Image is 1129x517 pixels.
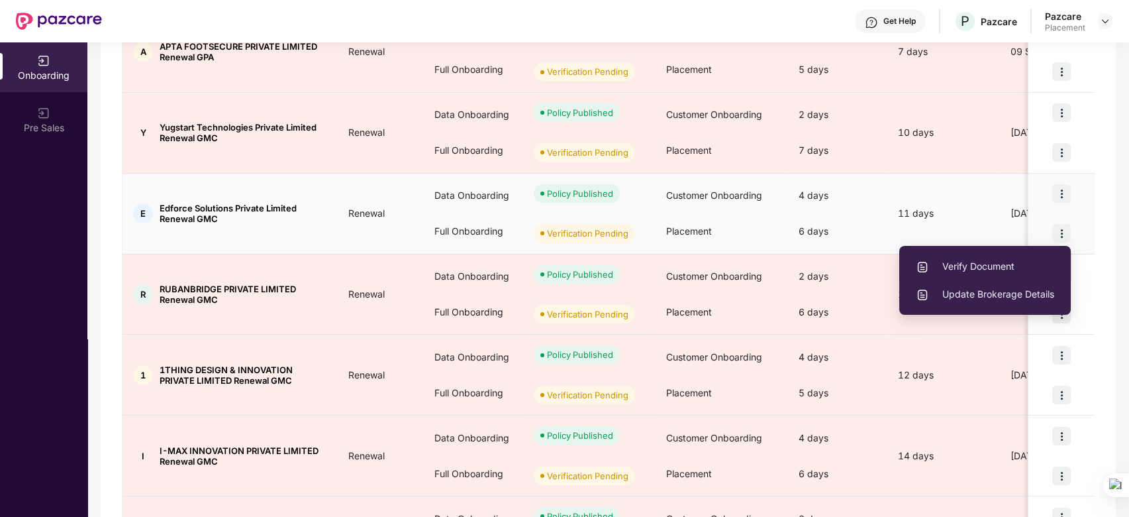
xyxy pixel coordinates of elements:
div: Full Onboarding [424,133,523,168]
div: 4 days [788,339,887,375]
img: icon [1052,143,1071,162]
div: Get Help [883,16,916,27]
div: 2 days [788,258,887,294]
div: Full Onboarding [424,456,523,492]
span: Placement [666,225,712,237]
img: svg+xml;base64,PHN2ZyBpZD0iVXBsb2FkX0xvZ3MiIGRhdGEtbmFtZT0iVXBsb2FkIExvZ3MiIHhtbG5zPSJodHRwOi8vd3... [916,260,929,274]
div: 4 days [788,420,887,456]
span: Renewal [338,288,395,300]
div: 5 days [788,375,887,411]
div: Full Onboarding [424,213,523,249]
div: 6 days [788,456,887,492]
span: Customer Onboarding [666,351,762,363]
div: 2 days [788,97,887,133]
div: [DATE] [1000,125,1099,140]
div: Policy Published [547,268,613,281]
div: 6 days [788,294,887,330]
span: Customer Onboarding [666,432,762,443]
div: Verification Pending [547,227,628,240]
div: Full Onboarding [424,294,523,330]
span: Edforce Solutions Private Limited Renewal GMC [160,203,327,224]
div: 1 [133,365,153,385]
span: I-MAX INNOVATION PRIVATE LIMITED Renewal GMC [160,445,327,467]
div: Full Onboarding [424,52,523,87]
img: svg+xml;base64,PHN2ZyB3aWR0aD0iMjAiIGhlaWdodD0iMjAiIHZpZXdCb3g9IjAgMCAyMCAyMCIgZmlsbD0ibm9uZSIgeG... [37,54,50,68]
span: P [961,13,969,29]
div: Pazcare [981,15,1017,28]
div: R [133,284,153,304]
div: 11 days [887,206,1000,221]
img: icon [1052,224,1071,243]
div: Verification Pending [547,388,628,402]
div: Pazcare [1045,10,1085,23]
span: Placement [666,468,712,479]
span: Verify Document [916,259,1054,274]
div: Data Onboarding [424,178,523,213]
div: 14 days [887,449,1000,463]
span: Renewal [338,127,395,138]
img: icon [1052,386,1071,404]
div: 4 days [788,178,887,213]
div: 7 days [788,133,887,168]
div: 09 Sep 2025 [1000,44,1099,59]
div: Policy Published [547,348,613,361]
span: APTA FOOTSECURE PRIVATE LIMITED Renewal GPA [160,41,327,62]
div: Y [133,123,153,143]
span: 1THING DESIGN & INNOVATION PRIVATE LIMITED Renewal GMC [160,365,327,386]
div: E [133,203,153,223]
span: Placement [666,387,712,398]
img: icon [1052,346,1071,365]
span: Update Brokerage Details [916,287,1054,302]
img: svg+xml;base64,PHN2ZyBpZD0iSGVscC0zMngzMiIgeG1sbnM9Imh0dHA6Ly93d3cudzMub3JnLzIwMDAvc3ZnIiB3aWR0aD... [865,16,878,29]
div: Placement [1045,23,1085,33]
span: Renewal [338,450,395,461]
span: Renewal [338,207,395,219]
img: New Pazcare Logo [16,13,102,30]
span: Renewal [338,369,395,380]
img: icon [1052,467,1071,485]
span: Customer Onboarding [666,190,762,201]
div: Policy Published [547,187,613,200]
div: Data Onboarding [424,339,523,375]
div: 6 days [788,213,887,249]
img: icon [1052,184,1071,203]
div: [DATE] [1000,368,1099,382]
span: Renewal [338,46,395,57]
img: icon [1052,62,1071,81]
div: 5 days [788,52,887,87]
div: Data Onboarding [424,97,523,133]
div: 7 days [887,44,1000,59]
img: svg+xml;base64,PHN2ZyBpZD0iRHJvcGRvd24tMzJ4MzIiIHhtbG5zPSJodHRwOi8vd3d3LnczLm9yZy8yMDAwL3N2ZyIgd2... [1100,16,1110,27]
span: Placement [666,306,712,317]
div: Verification Pending [547,308,628,321]
div: Verification Pending [547,469,628,483]
img: icon [1052,103,1071,122]
div: Verification Pending [547,146,628,159]
div: Full Onboarding [424,375,523,411]
div: I [133,446,153,466]
span: Customer Onboarding [666,109,762,120]
div: A [133,42,153,62]
div: [DATE] [1000,449,1099,463]
span: Customer Onboarding [666,270,762,282]
div: Data Onboarding [424,420,523,456]
div: 11 days [887,287,1000,302]
div: Verification Pending [547,65,628,78]
div: Policy Published [547,106,613,119]
div: Policy Published [547,429,613,442]
img: svg+xml;base64,PHN2ZyB3aWR0aD0iMjAiIGhlaWdodD0iMjAiIHZpZXdCb3g9IjAgMCAyMCAyMCIgZmlsbD0ibm9uZSIgeG... [37,107,50,120]
div: 12 days [887,368,1000,382]
img: svg+xml;base64,PHN2ZyBpZD0iVXBsb2FkX0xvZ3MiIGRhdGEtbmFtZT0iVXBsb2FkIExvZ3MiIHhtbG5zPSJodHRwOi8vd3... [916,288,929,302]
span: RUBANBRIDGE PRIVATE LIMITED Renewal GMC [160,284,327,305]
span: Placement [666,64,712,75]
span: Yugstart Technologies Private Limited Renewal GMC [160,122,327,143]
img: icon [1052,427,1071,445]
span: Placement [666,144,712,156]
div: Data Onboarding [424,258,523,294]
div: 10 days [887,125,1000,140]
div: [DATE] [1000,206,1099,221]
